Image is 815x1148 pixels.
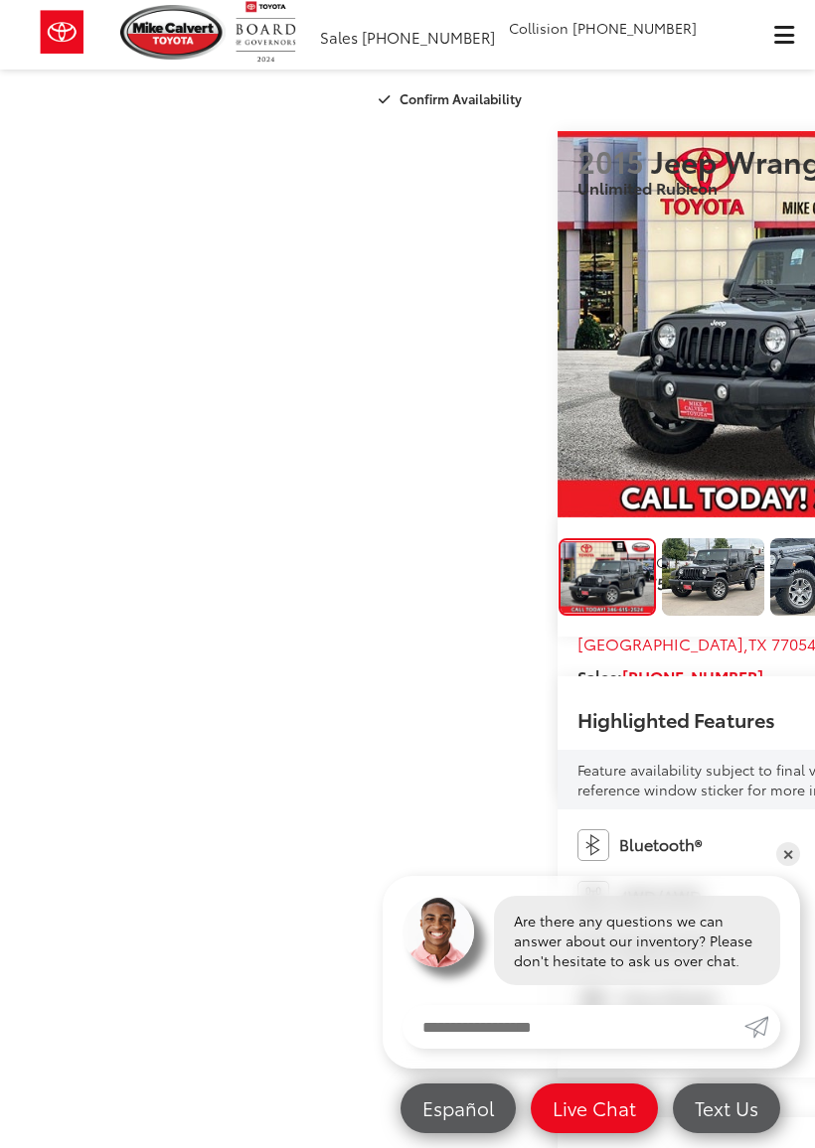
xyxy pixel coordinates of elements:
span: Confirm Availability [400,89,522,107]
a: Español [401,1083,516,1133]
span: Live Chat [543,1095,646,1120]
img: Bluetooth® [577,829,609,861]
a: Expand Photo 0 [559,538,656,616]
span: Collision [509,18,569,38]
span: 2015 [577,139,644,182]
a: Live Chat [531,1083,658,1133]
input: Enter your message [403,1005,744,1049]
img: Agent profile photo [403,896,474,967]
a: Submit [744,1005,780,1049]
span: Sales [320,26,358,48]
span: Text Us [685,1095,768,1120]
img: 2015 Jeep Wrangler Unlimited Rubicon [560,541,655,613]
h2: Highlighted Features [577,708,775,730]
img: 2015 Jeep Wrangler Unlimited Rubicon [661,538,764,616]
span: Bluetooth® [619,833,702,856]
button: Confirm Availability [368,81,538,116]
span: [PHONE_NUMBER] [572,18,697,38]
img: Mike Calvert Toyota [120,5,226,60]
a: Expand Photo 1 [662,538,763,616]
a: Text Us [673,1083,780,1133]
span: Unlimited Rubicon [577,176,718,199]
span: [PHONE_NUMBER] [362,26,495,48]
div: Are there any questions we can answer about our inventory? Please don't hesitate to ask us over c... [494,896,780,985]
span: Español [412,1095,504,1120]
